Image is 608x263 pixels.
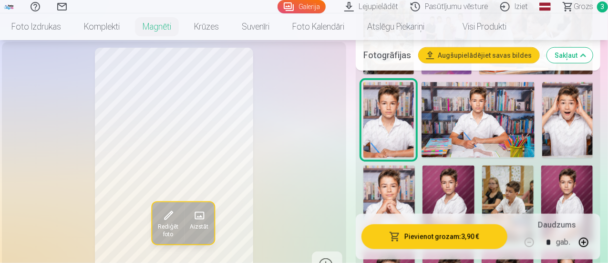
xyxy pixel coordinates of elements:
[574,1,593,12] span: Grozs
[152,202,184,244] button: Rediģēt foto
[4,4,14,10] img: /fa1
[361,224,507,249] button: Pievienot grozam:3,90 €
[184,202,214,244] button: Aizstāt
[547,48,593,63] button: Sakļaut
[597,1,608,12] span: 3
[538,219,576,231] h5: Daudzums
[556,231,570,253] div: gab.
[281,13,356,40] a: Foto kalendāri
[419,48,539,63] button: Augšupielādējiet savas bildes
[356,13,436,40] a: Atslēgu piekariņi
[183,13,230,40] a: Krūzes
[190,223,208,231] span: Aizstāt
[72,13,131,40] a: Komplekti
[436,13,518,40] a: Visi produkti
[158,223,178,239] span: Rediģēt foto
[230,13,281,40] a: Suvenīri
[363,49,411,62] h5: Fotogrāfijas
[131,13,183,40] a: Magnēti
